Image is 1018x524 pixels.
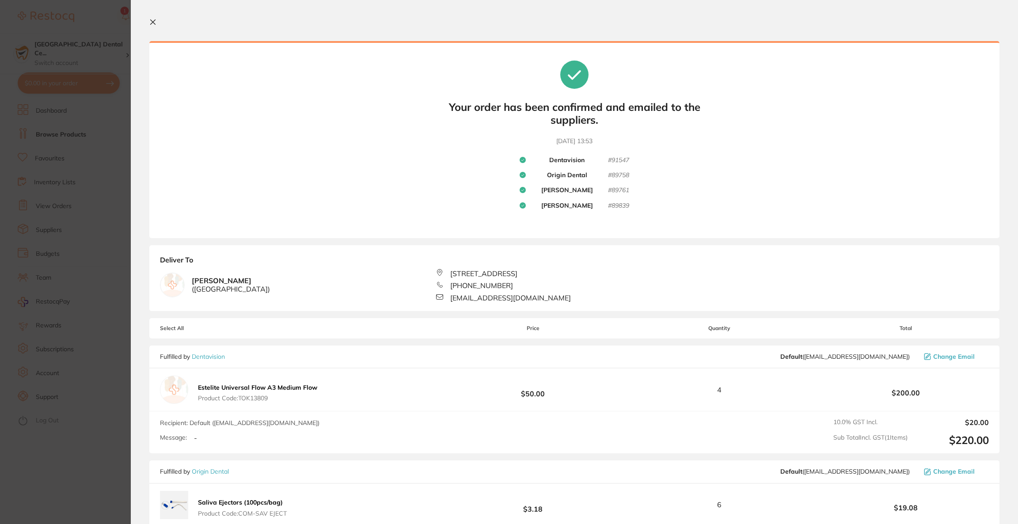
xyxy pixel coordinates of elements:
span: Product Code: COM-SAV EJECT [198,510,287,517]
span: Change Email [933,468,975,475]
b: $50.00 [450,382,616,398]
span: Select All [160,325,248,331]
button: Change Email [921,353,989,361]
button: Estelite Universal Flow A3 Medium Flow Product Code:TOK13809 [195,384,320,402]
small: # 91547 [608,156,629,164]
a: Origin Dental [192,467,229,475]
b: Dentavision [549,156,585,164]
span: [STREET_ADDRESS] [450,270,517,277]
b: $200.00 [823,389,989,397]
b: Origin Dental [547,171,587,179]
small: # 89761 [608,186,629,194]
span: Sub Total Incl. GST ( 1 Items) [833,434,908,447]
b: Default [780,353,802,361]
span: Recipient: Default ( [EMAIL_ADDRESS][DOMAIN_NAME] ) [160,419,319,427]
p: Fulfilled by [160,468,229,475]
span: Quantity [616,325,823,331]
b: Saliva Ejectors (100pcs/bag) [198,498,283,506]
label: Message: [160,434,187,441]
img: empty.jpg [160,376,188,404]
button: Saliva Ejectors (100pcs/bag) Product Code:COM-SAV EJECT [195,498,289,517]
span: rachelngarel@bigpond.com [780,353,910,360]
small: # 89758 [608,171,629,179]
b: [PERSON_NAME] [541,202,593,210]
output: $20.00 [915,418,989,426]
img: empty.jpg [160,273,184,297]
span: 4 [717,386,722,394]
span: 10.0 % GST Incl. [833,418,908,426]
span: Product Code: TOK13809 [198,395,317,402]
b: $3.18 [450,497,616,513]
b: $19.08 [823,504,989,512]
span: [EMAIL_ADDRESS][DOMAIN_NAME] [450,294,571,302]
p: - [194,434,197,442]
button: Change Email [921,467,989,475]
p: Fulfilled by [160,353,225,360]
small: # 89839 [608,202,629,210]
b: [PERSON_NAME] [192,277,270,293]
b: Default [780,467,802,475]
span: Price [450,325,616,331]
span: [PHONE_NUMBER] [450,281,513,289]
span: info@origindental.com.au [780,468,910,475]
b: Your order has been confirmed and emailed to the suppliers. [442,101,707,126]
span: Total [823,325,989,331]
b: Deliver To [160,256,989,269]
b: [PERSON_NAME] [541,186,593,194]
span: 6 [717,501,722,509]
span: ( [GEOGRAPHIC_DATA] ) [192,285,270,293]
output: $220.00 [915,434,989,447]
span: Change Email [933,353,975,360]
img: anptZzZiMQ [160,491,188,519]
time: [DATE] 13:53 [556,137,593,146]
b: Estelite Universal Flow A3 Medium Flow [198,384,317,391]
a: Dentavision [192,353,225,361]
